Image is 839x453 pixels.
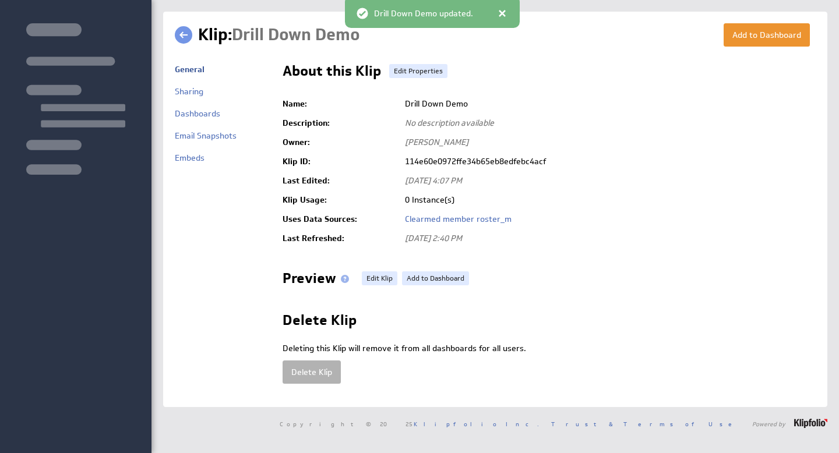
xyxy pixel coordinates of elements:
span: Drill Down Demo [232,24,360,45]
span: No description available [405,118,494,128]
img: logo-footer.png [794,419,827,428]
a: Email Snapshots [175,130,237,141]
h1: Klip: [198,23,360,47]
a: Embeds [175,153,205,163]
span: [DATE] 2:40 PM [405,233,462,243]
a: Add to Dashboard [402,271,469,285]
a: General [175,64,205,75]
a: Dashboards [175,108,220,119]
td: 114e60e0972ffe34b65eb8edfebc4acf [399,152,816,171]
td: Last Edited: [283,171,399,190]
td: 0 Instance(s) [399,190,816,210]
td: Drill Down Demo [399,94,816,114]
button: Delete Klip [283,360,341,384]
td: Last Refreshed: [283,229,399,248]
a: Edit Properties [389,64,447,78]
h2: Preview [283,271,354,290]
h2: About this Klip [283,64,381,83]
td: Description: [283,114,399,133]
span: Copyright © 2025 [280,421,539,427]
td: Name: [283,94,399,114]
a: Klipfolio Inc. [414,420,539,428]
td: Klip ID: [283,152,399,171]
td: Uses Data Sources: [283,210,399,229]
span: Powered by [752,421,785,427]
a: Sharing [175,86,203,97]
span: [DATE] 4:07 PM [405,175,462,186]
td: Klip Usage: [283,190,399,210]
a: Clearmed member roster_m [405,214,512,224]
img: skeleton-sidenav.svg [26,23,125,175]
a: Edit Klip [362,271,397,285]
h2: Delete Klip [283,313,357,332]
button: Add to Dashboard [724,23,810,47]
a: Trust & Terms of Use [551,420,740,428]
p: Deleting this Klip will remove it from all dashboards for all users. [283,343,816,355]
span: [PERSON_NAME] [405,137,468,147]
td: Owner: [283,133,399,152]
span: Drill Down Demo updated. [374,9,473,19]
